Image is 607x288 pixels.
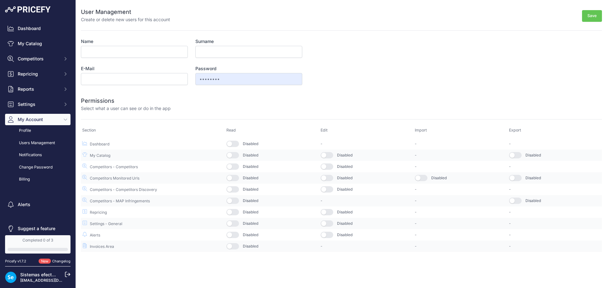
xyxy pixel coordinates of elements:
span: My Account [18,116,59,123]
p: - [415,210,506,215]
a: Alerts [5,199,71,210]
span: Competitors [18,56,59,62]
label: Name [81,38,188,45]
button: Repricing [5,68,71,80]
span: Disabled [243,232,258,237]
span: Disabled [337,221,353,226]
span: Disabled [243,153,258,157]
span: Disabled [243,187,258,192]
span: Disabled [525,198,541,203]
p: - [509,187,601,192]
p: Edit [321,127,371,133]
p: - [415,164,506,169]
span: Disabled [243,210,258,214]
p: - [321,141,412,146]
a: Dashboard [5,23,71,34]
p: Alerts [82,232,224,238]
span: Reports [18,86,59,92]
p: - [415,187,506,192]
button: Save [582,10,602,22]
span: Disabled [243,175,258,180]
span: Repricing [18,71,59,77]
p: Read [226,127,277,133]
p: - [509,164,601,169]
p: Create or delete new users for this account [81,16,170,23]
a: Profile [5,125,71,136]
button: My Account [5,114,71,125]
p: - [509,141,601,146]
a: Changelog [52,259,71,263]
p: Dashboard [82,141,224,147]
nav: Sidebar [5,23,71,234]
p: - [509,232,601,237]
a: Billing [5,174,71,185]
p: My Catalog [82,152,224,158]
span: Disabled [337,164,353,169]
span: Disabled [337,210,353,214]
label: Surname [195,38,302,45]
span: Disabled [525,153,541,157]
p: - [321,198,412,203]
p: Import [415,127,465,133]
button: Reports [5,83,71,95]
p: - [415,244,506,249]
span: Disabled [243,164,258,169]
p: - [415,141,506,146]
span: Disabled [525,175,541,180]
a: Notifications [5,150,71,161]
a: Change Password [5,162,71,173]
span: Permissions [81,97,114,104]
span: Disabled [337,153,353,157]
p: - [321,244,412,249]
p: Export [509,127,560,133]
img: Pricefy Logo [5,6,51,13]
p: Invoices Area [82,243,224,249]
a: Completed 0 of 3 [5,235,71,254]
h2: User Management [81,8,170,16]
a: Users Management [5,138,71,149]
p: Competitors Monitored Urls [82,175,224,181]
div: Completed 0 of 3 [8,238,68,243]
span: Disabled [337,232,353,237]
p: - [415,232,506,237]
a: Suggest a feature [5,223,71,234]
p: Repricing [82,209,224,215]
p: - [415,153,506,158]
p: - [509,221,601,226]
button: Settings [5,99,71,110]
span: New [39,259,51,264]
a: Sistemas efectoLED [20,272,63,277]
div: Pricefy v1.7.2 [5,259,26,264]
p: Competitors - MAP Infringements [82,198,224,204]
p: Settings - General [82,220,224,226]
label: Password [195,65,302,72]
button: Competitors [5,53,71,64]
span: Disabled [243,141,258,146]
span: Disabled [243,221,258,226]
p: - [415,221,506,226]
span: Disabled [243,244,258,248]
span: Disabled [431,175,447,180]
span: Settings [18,101,59,107]
span: Disabled [243,198,258,203]
p: Select what a user can see or do in the app [81,105,171,112]
a: [EMAIL_ADDRESS][DOMAIN_NAME] [20,278,86,283]
p: Competitors - Competitors [82,163,224,169]
label: E-Mail [81,65,188,72]
p: - [509,244,601,249]
p: - [415,198,506,203]
p: Competitors - Competitors Discovery [82,186,224,192]
a: My Catalog [5,38,71,49]
span: Disabled [337,175,353,180]
span: Disabled [337,187,353,192]
p: Section [82,127,133,133]
p: - [509,210,601,215]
